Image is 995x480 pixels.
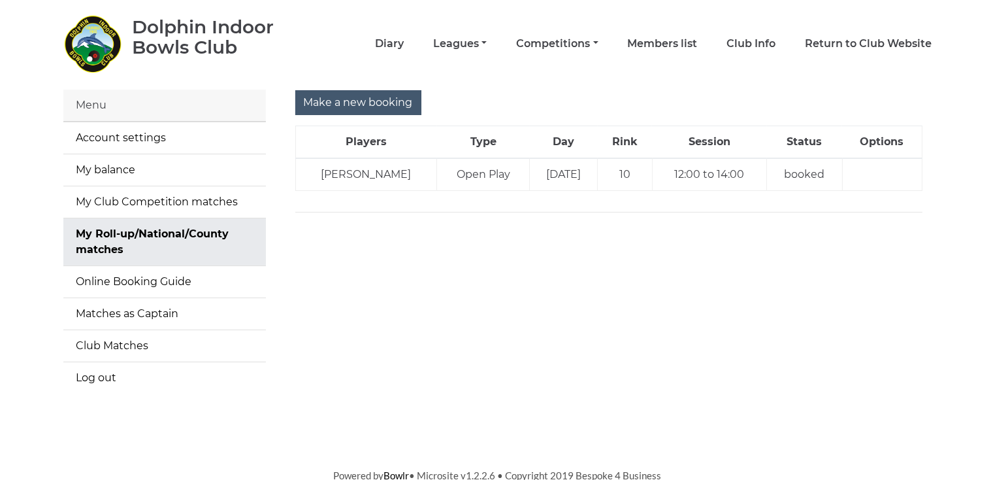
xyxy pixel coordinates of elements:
td: 12:00 to 14:00 [652,158,766,191]
td: Open Play [437,158,530,191]
a: Leagues [433,37,487,51]
td: booked [767,158,843,191]
a: Return to Club Website [806,37,932,51]
a: Members list [628,37,698,51]
div: Dolphin Indoor Bowls Club [132,17,312,58]
th: Options [842,126,922,159]
th: Session [652,126,766,159]
a: Diary [375,37,404,51]
a: Competitions [516,37,598,51]
td: 10 [598,158,653,191]
a: My balance [63,154,266,186]
img: Dolphin Indoor Bowls Club [63,14,122,73]
a: My Club Competition matches [63,186,266,218]
td: [PERSON_NAME] [295,158,437,191]
a: Account settings [63,122,266,154]
a: Online Booking Guide [63,266,266,298]
a: Log out [63,362,266,394]
a: Matches as Captain [63,298,266,330]
a: Club Matches [63,330,266,362]
input: Make a new booking [295,90,421,115]
th: Rink [598,126,653,159]
th: Day [530,126,598,159]
th: Status [767,126,843,159]
td: [DATE] [530,158,598,191]
th: Players [295,126,437,159]
th: Type [437,126,530,159]
a: Club Info [727,37,776,51]
div: Menu [63,90,266,122]
a: My Roll-up/National/County matches [63,218,266,266]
